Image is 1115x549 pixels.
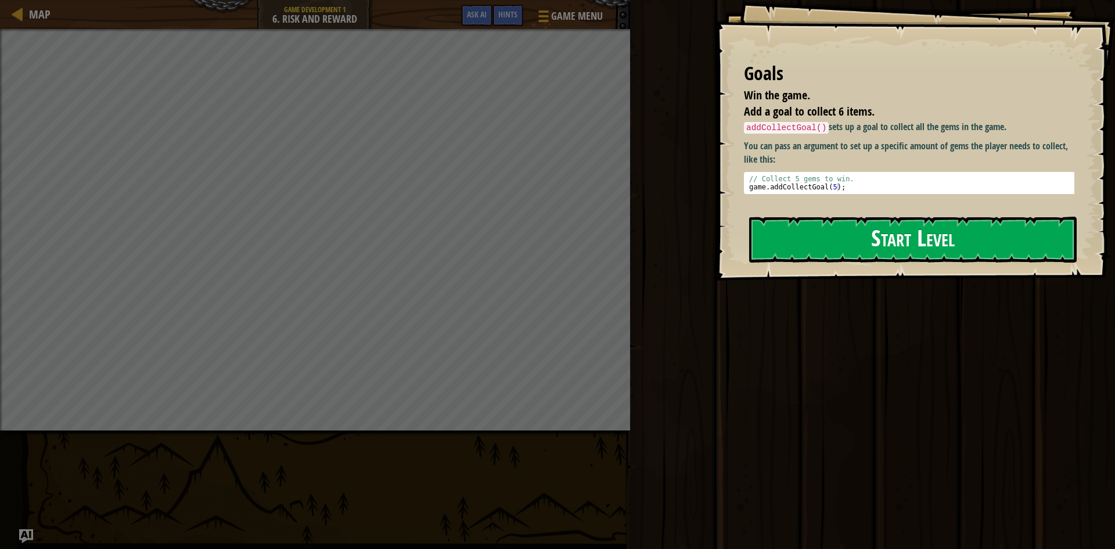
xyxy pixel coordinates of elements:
[19,529,33,543] button: Ask AI
[29,6,51,22] span: Map
[744,122,829,134] code: addCollectGoal()
[744,103,875,119] span: Add a goal to collect 6 items.
[551,9,603,24] span: Game Menu
[729,87,1071,104] li: Win the game.
[461,5,492,26] button: Ask AI
[23,6,51,22] a: Map
[744,60,1074,87] div: Goals
[467,9,487,20] span: Ask AI
[498,9,517,20] span: Hints
[744,120,1083,134] p: sets up a goal to collect all the gems in the game.
[744,139,1083,166] p: You can pass an argument to set up a specific amount of gems the player needs to collect, like this:
[744,87,810,103] span: Win the game.
[529,5,610,32] button: Game Menu
[749,217,1077,263] button: Start Level
[729,103,1071,120] li: Add a goal to collect 6 items.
